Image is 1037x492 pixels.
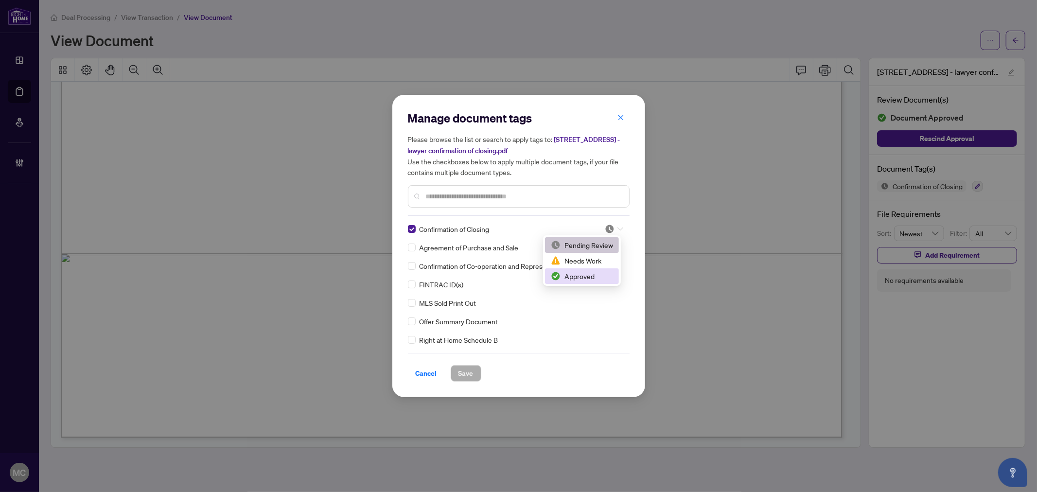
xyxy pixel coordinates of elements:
button: Cancel [408,365,445,382]
span: Confirmation of Co-operation and Representation—Buyer/Seller [420,261,613,271]
span: Cancel [416,366,437,381]
span: Agreement of Purchase and Sale [420,242,519,253]
span: FINTRAC ID(s) [420,279,464,290]
span: Pending Review [605,224,623,234]
img: status [551,256,561,265]
span: Offer Summary Document [420,316,498,327]
span: Right at Home Schedule B [420,334,498,345]
button: Open asap [998,458,1027,487]
img: status [605,224,615,234]
div: Approved [551,271,613,281]
span: MLS Sold Print Out [420,298,476,308]
div: Approved [545,268,619,284]
span: Confirmation of Closing [420,224,490,234]
button: Save [451,365,481,382]
div: Needs Work [551,255,613,266]
div: Pending Review [545,237,619,253]
div: Pending Review [551,240,613,250]
h5: Please browse the list or search to apply tags to: Use the checkboxes below to apply multiple doc... [408,134,630,177]
span: close [617,114,624,121]
h2: Manage document tags [408,110,630,126]
img: status [551,240,561,250]
div: Needs Work [545,253,619,268]
img: status [551,271,561,281]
